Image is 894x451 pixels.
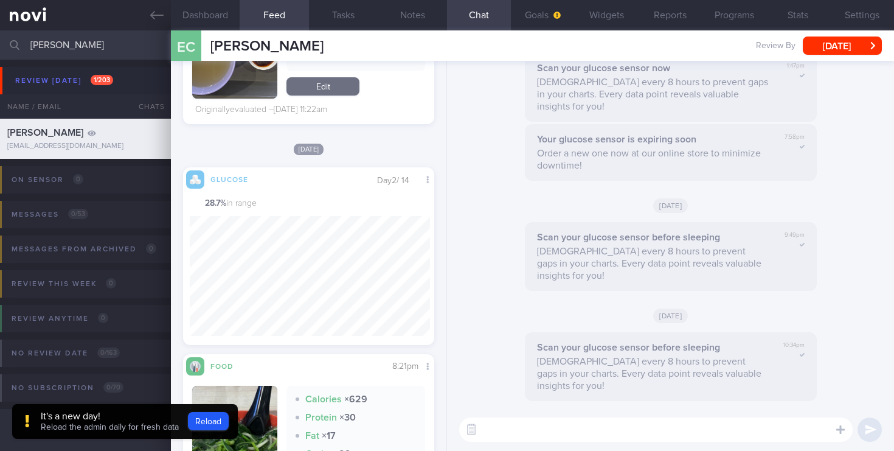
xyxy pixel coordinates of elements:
div: Review [DATE] [12,72,116,89]
span: 1:47pm [787,62,805,70]
div: Food [204,360,253,371]
p: [DEMOGRAPHIC_DATA] every 8 hours to prevent gaps in your charts. Every data point reveals valuabl... [537,245,768,282]
span: 0 / 163 [97,348,120,358]
span: [DATE] [653,309,688,323]
span: 0 [106,278,116,288]
span: 0 / 53 [68,209,88,219]
p: [DEMOGRAPHIC_DATA] every 8 hours to prevent gaps in your charts. Every data point reveals valuabl... [537,355,766,392]
p: [DEMOGRAPHIC_DATA] every 8 hours to prevent gaps in your charts. Every data point reveals valuabl... [537,76,768,113]
div: No subscription [9,380,126,396]
strong: × 17 [322,431,336,441]
div: Review this week [9,276,119,292]
button: Reload [188,412,229,430]
span: 10:34pm [783,341,805,349]
div: [EMAIL_ADDRESS][DOMAIN_NAME] [7,142,164,151]
span: 0 [98,313,108,323]
div: Day 2 / 14 [377,175,418,187]
strong: Calories [305,394,342,404]
a: Edit [286,77,359,96]
strong: Scan your glucose sensor before sleeping [537,343,720,352]
p: Order a new one now at our online store to minimize downtime! [537,147,768,172]
strong: × 30 [339,413,356,422]
strong: White Meat [305,53,355,63]
span: 1 / 203 [91,75,113,85]
span: 9:49pm [785,231,805,239]
strong: 28.7 % [205,199,226,208]
span: 0 [73,174,83,184]
strong: Scan your glucose sensor before sleeping [537,232,720,242]
div: Glucose [204,173,253,184]
span: 8:21pm [392,362,418,371]
span: 7:58pm [785,133,805,141]
div: On sensor [9,172,86,188]
span: Reload the admin daily for fresh data [41,423,179,432]
span: 0 / 70 [103,382,123,393]
span: [PERSON_NAME] [7,128,83,138]
div: Messages from Archived [9,241,159,257]
div: Messages [9,206,91,223]
div: Chats [122,94,171,119]
strong: Your glucose sensor is expiring soon [537,135,696,144]
div: No review date [9,345,123,362]
span: in range [205,198,257,209]
strong: Protein [305,413,337,422]
strong: × 629 [344,394,367,404]
div: Review anytime [9,310,111,327]
span: [PERSON_NAME] [210,39,324,54]
span: 0 [146,243,156,254]
strong: × 1 [357,53,366,63]
button: [DATE] [803,37,882,55]
strong: Fat [305,431,319,441]
div: EC [163,23,209,70]
strong: Scan your glucose sensor now [537,63,670,73]
span: [DATE] [294,144,324,155]
div: Originally evaluated – [DATE] 11:22am [195,105,327,116]
div: It's a new day! [41,410,179,422]
span: [DATE] [653,198,688,213]
span: Review By [756,41,795,52]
